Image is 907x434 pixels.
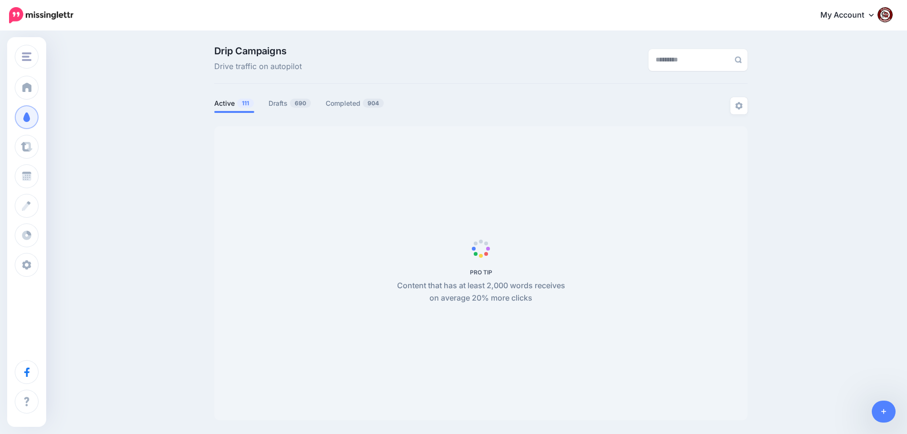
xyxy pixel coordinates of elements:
[214,61,302,73] span: Drive traffic on autopilot
[237,99,254,108] span: 111
[735,102,743,110] img: settings-grey.png
[214,98,254,109] a: Active111
[269,98,311,109] a: Drafts690
[214,46,302,56] span: Drip Campaigns
[22,52,31,61] img: menu.png
[392,269,570,276] h5: PRO TIP
[735,56,742,63] img: search-grey-6.png
[392,280,570,304] p: Content that has at least 2,000 words receives on average 20% more clicks
[290,99,311,108] span: 690
[326,98,384,109] a: Completed904
[811,4,893,27] a: My Account
[9,7,73,23] img: Missinglettr
[363,99,384,108] span: 904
